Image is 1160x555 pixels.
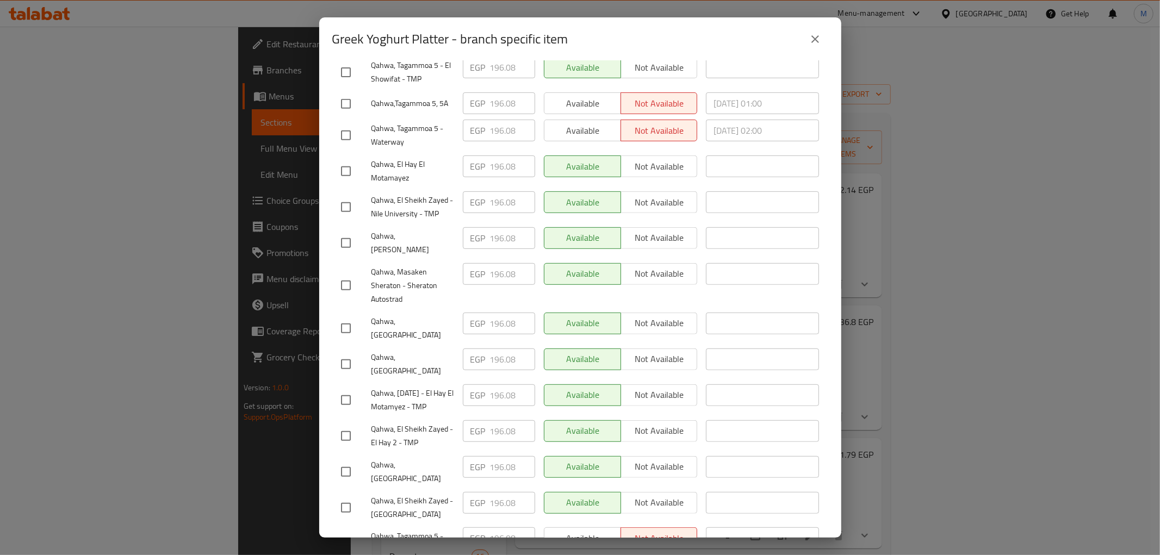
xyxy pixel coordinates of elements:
[470,97,486,110] p: EGP
[470,160,486,173] p: EGP
[470,124,486,137] p: EGP
[470,460,486,473] p: EGP
[470,425,486,438] p: EGP
[371,315,454,342] span: Qahwa, [GEOGRAPHIC_DATA]
[371,158,454,185] span: Qahwa, El Hay El Motamayez
[470,232,486,245] p: EGP
[490,120,535,141] input: Please enter price
[490,191,535,213] input: Please enter price
[371,59,454,86] span: Qahwa, Tagammoa 5 - El Showifat - TMP
[490,263,535,285] input: Please enter price
[371,386,454,414] span: Qahwa, [DATE] - El Hay El Motamyez - TMP
[490,456,535,478] input: Please enter price
[371,422,454,450] span: Qahwa, El Sheikh Zayed - El Hay 2 - TMP
[490,348,535,370] input: Please enter price
[470,267,486,280] p: EGP
[470,532,486,545] p: EGP
[470,196,486,209] p: EGP
[490,527,535,549] input: Please enter price
[371,229,454,257] span: Qahwa, [PERSON_NAME]
[332,30,568,48] h2: Greek Yoghurt Platter - branch specific item
[371,265,454,306] span: Qahwa, Masaken Sheraton - Sheraton Autostrad
[490,227,535,249] input: Please enter price
[490,155,535,177] input: Please enter price
[470,353,486,366] p: EGP
[470,61,486,74] p: EGP
[371,122,454,149] span: Qahwa, Tagammoa 5 - Waterway
[470,496,486,509] p: EGP
[490,57,535,78] input: Please enter price
[371,194,454,221] span: Qahwa, El Sheikh Zayed - Nile University - TMP
[490,492,535,514] input: Please enter price
[371,494,454,521] span: Qahwa, El Sheikh Zayed - [GEOGRAPHIC_DATA]
[490,420,535,442] input: Please enter price
[470,317,486,330] p: EGP
[490,92,535,114] input: Please enter price
[490,313,535,334] input: Please enter price
[802,26,828,52] button: close
[371,458,454,485] span: Qahwa, [GEOGRAPHIC_DATA]
[490,384,535,406] input: Please enter price
[371,97,454,110] span: Qahwa,Tagammoa 5, 5A
[371,351,454,378] span: Qahwa, [GEOGRAPHIC_DATA]
[470,389,486,402] p: EGP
